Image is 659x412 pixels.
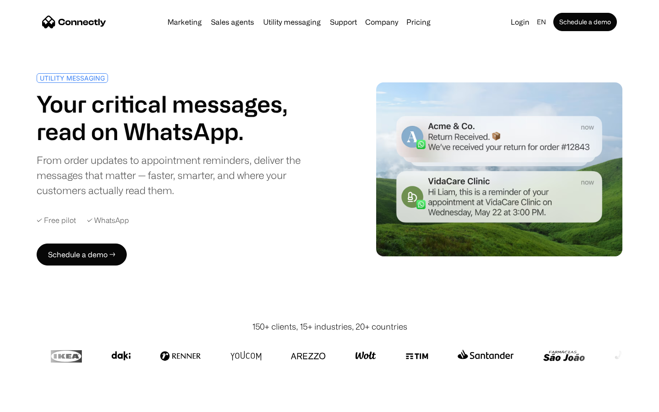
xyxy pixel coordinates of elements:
div: Company [365,16,398,28]
a: Sales agents [207,18,258,26]
a: Schedule a demo [553,13,617,31]
div: en [537,16,546,28]
aside: Language selected: English [9,395,55,409]
a: Schedule a demo → [37,244,127,266]
a: home [42,15,106,29]
div: ✓ WhatsApp [87,216,129,225]
h1: Your critical messages, read on WhatsApp. [37,90,326,145]
ul: Language list [18,396,55,409]
a: Login [507,16,533,28]
a: Support [326,18,361,26]
a: Utility messaging [259,18,324,26]
div: UTILITY MESSAGING [40,75,105,81]
a: Marketing [164,18,205,26]
div: From order updates to appointment reminders, deliver the messages that matter — faster, smarter, ... [37,152,326,198]
div: 150+ clients, 15+ industries, 20+ countries [252,320,407,333]
div: ✓ Free pilot [37,216,76,225]
div: Company [362,16,401,28]
div: en [533,16,551,28]
a: Pricing [403,18,434,26]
